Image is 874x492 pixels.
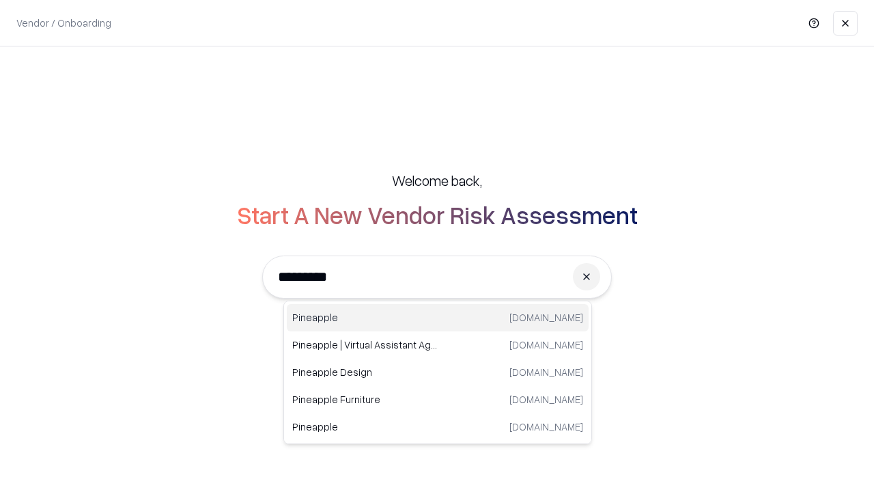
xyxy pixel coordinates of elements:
p: [DOMAIN_NAME] [509,365,583,379]
div: Suggestions [283,301,592,444]
p: [DOMAIN_NAME] [509,420,583,434]
p: Vendor / Onboarding [16,16,111,30]
h5: Welcome back, [392,171,482,190]
h2: Start A New Vendor Risk Assessment [237,201,638,228]
p: Pineapple Design [292,365,438,379]
p: Pineapple [292,310,438,325]
p: [DOMAIN_NAME] [509,310,583,325]
p: Pineapple [292,420,438,434]
p: [DOMAIN_NAME] [509,338,583,352]
p: Pineapple | Virtual Assistant Agency [292,338,438,352]
p: Pineapple Furniture [292,392,438,407]
p: [DOMAIN_NAME] [509,392,583,407]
